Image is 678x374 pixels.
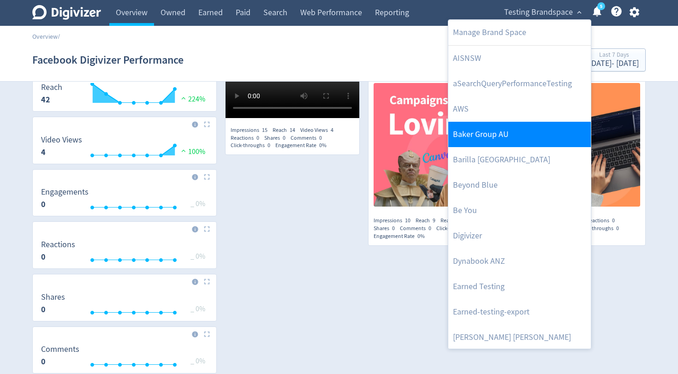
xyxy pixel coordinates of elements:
[448,223,591,249] a: Digivizer
[448,71,591,96] a: aSearchQueryPerformanceTesting
[448,46,591,71] a: AISNSW
[448,172,591,198] a: Beyond Blue
[448,122,591,147] a: Baker Group AU
[448,96,591,122] a: AWS
[448,147,591,172] a: Barilla [GEOGRAPHIC_DATA]
[448,274,591,299] a: Earned Testing
[448,325,591,350] a: [PERSON_NAME] [PERSON_NAME]
[448,249,591,274] a: Dynabook ANZ
[448,198,591,223] a: Be You
[448,20,591,45] a: Manage Brand Space
[448,299,591,325] a: Earned-testing-export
